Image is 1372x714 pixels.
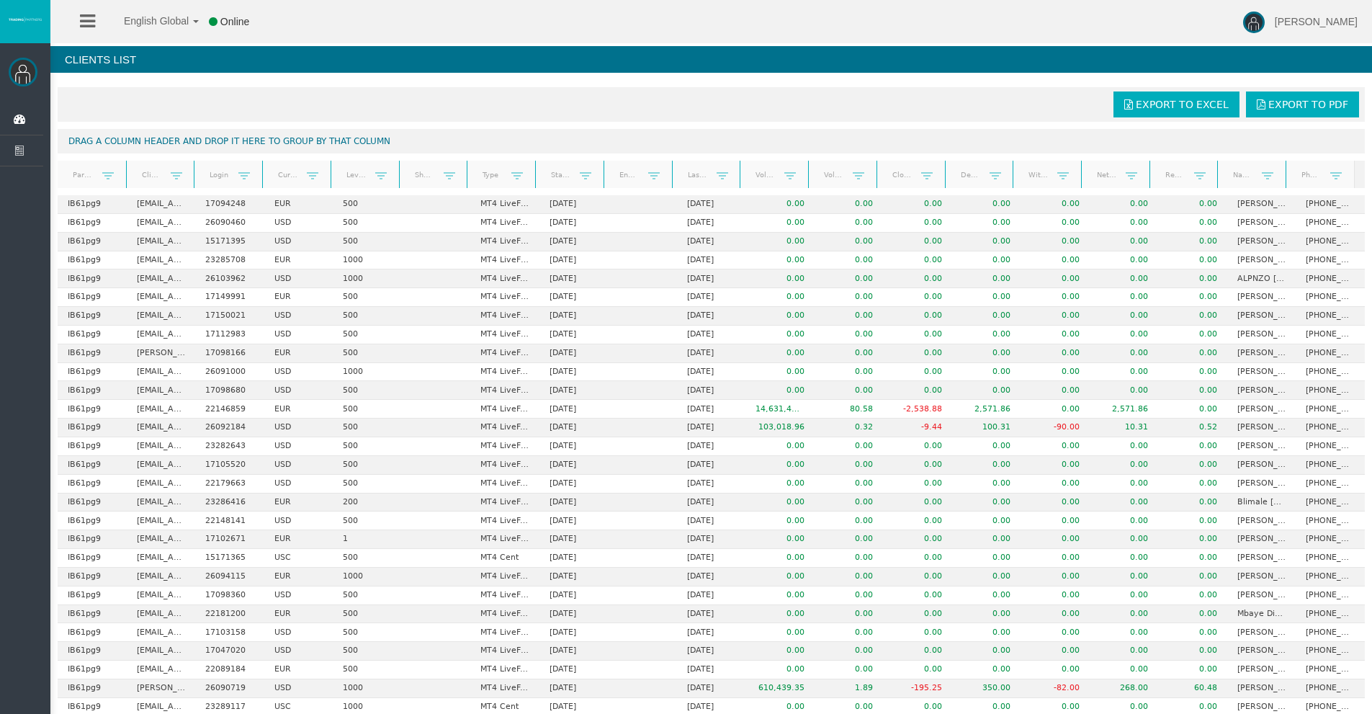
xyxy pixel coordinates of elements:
td: 0.00 [1090,195,1159,214]
td: IB61pg9 [58,288,127,307]
td: IB61pg9 [58,214,127,233]
td: 2,571.86 [952,400,1021,419]
a: Phone [1293,165,1331,184]
td: 15171395 [195,233,264,251]
td: 0.00 [1090,233,1159,251]
td: [PERSON_NAME] [1227,419,1296,437]
td: 22146859 [195,400,264,419]
td: 0.00 [1158,381,1227,400]
td: USD [264,419,333,437]
td: [DATE] [539,195,609,214]
td: [PHONE_NUMBER] [1296,307,1365,326]
td: 0.00 [883,381,952,400]
td: IB61pg9 [58,233,127,251]
td: MT4 LiveFloatingSpreadAccount [470,344,539,363]
a: Volume lots [815,165,853,184]
td: 0.52 [1158,419,1227,437]
td: [PHONE_NUMBER] [1296,251,1365,270]
td: USD [264,475,333,494]
td: 80.58 [815,400,884,419]
td: [DATE] [677,214,746,233]
span: [PERSON_NAME] [1275,16,1358,27]
td: [DATE] [677,326,746,344]
td: [DATE] [539,288,609,307]
td: [PHONE_NUMBER] [1296,456,1365,475]
td: ALPNZO [PERSON_NAME] [PERSON_NAME] [1227,269,1296,288]
td: EUR [264,344,333,363]
a: Net deposits [1088,165,1126,184]
td: 0.00 [815,288,884,307]
td: [PERSON_NAME] [1227,195,1296,214]
td: 0.00 [1158,400,1227,419]
td: [DATE] [677,456,746,475]
td: 0.00 [1090,307,1159,326]
td: [DATE] [677,344,746,363]
td: 0.00 [1021,437,1090,456]
td: [DATE] [539,381,609,400]
td: 0.00 [1090,363,1159,382]
td: 0.00 [815,307,884,326]
td: 0.00 [952,195,1021,214]
td: MT4 LiveFloatingSpreadAccount [470,456,539,475]
td: 100.31 [952,419,1021,437]
td: 17150021 [195,307,264,326]
td: 0.00 [952,381,1021,400]
td: 0.00 [883,195,952,214]
td: 0.00 [1158,437,1227,456]
a: Deposits [951,165,990,184]
td: [EMAIL_ADDRESS][DOMAIN_NAME] [127,363,196,382]
td: 0.00 [815,251,884,270]
td: 0.00 [745,195,815,214]
td: [PHONE_NUMBER] [1296,400,1365,419]
td: 0.00 [1158,214,1227,233]
td: 500 [333,307,402,326]
td: [DATE] [539,400,609,419]
td: 0.00 [1021,269,1090,288]
td: [EMAIL_ADDRESS][DOMAIN_NAME] [127,288,196,307]
td: [EMAIL_ADDRESS][DOMAIN_NAME] [127,269,196,288]
td: IB61pg9 [58,307,127,326]
a: Real equity [1156,165,1194,184]
td: [DATE] [677,269,746,288]
td: 103,018.96 [745,419,815,437]
td: IB61pg9 [58,326,127,344]
td: [PHONE_NUMBER] [1296,233,1365,251]
td: 0.00 [952,269,1021,288]
td: [EMAIL_ADDRESS][DOMAIN_NAME] [127,326,196,344]
td: 500 [333,233,402,251]
td: 0.00 [1090,326,1159,344]
td: [PHONE_NUMBER] [1296,288,1365,307]
td: 0.00 [815,195,884,214]
td: [PERSON_NAME] [1227,288,1296,307]
td: [DATE] [677,195,746,214]
td: 26090460 [195,214,264,233]
td: 2,571.86 [1090,400,1159,419]
a: Currency [269,165,308,184]
td: MT4 LiveFixedSpreadAccount [470,419,539,437]
td: 0.00 [883,214,952,233]
td: MT4 LiveFloatingSpreadAccount [470,307,539,326]
td: [DATE] [539,456,609,475]
td: 0.00 [1158,269,1227,288]
td: [DATE] [539,363,609,382]
td: 26091000 [195,363,264,382]
td: [PERSON_NAME] [PERSON_NAME] [1227,326,1296,344]
td: USD [264,233,333,251]
td: 500 [333,400,402,419]
td: 0.00 [1021,400,1090,419]
td: MT4 LiveFloatingSpreadAccount [470,195,539,214]
td: EUR [264,251,333,270]
td: 500 [333,344,402,363]
td: [PHONE_NUMBER] [1296,475,1365,494]
td: [DATE] [539,475,609,494]
td: 0.00 [1158,475,1227,494]
td: MT4 LiveFloatingSpreadAccount [470,437,539,456]
img: logo.svg [7,17,43,22]
td: 0.00 [1158,456,1227,475]
td: 23282643 [195,437,264,456]
td: [DATE] [677,307,746,326]
td: 17098680 [195,381,264,400]
td: MT4 LiveFloatingSpreadAccount [470,381,539,400]
td: IB61pg9 [58,475,127,494]
td: [DATE] [539,419,609,437]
